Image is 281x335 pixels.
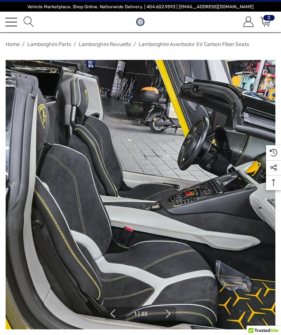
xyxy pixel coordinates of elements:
[6,60,275,329] img: Lamborghini Aventador Seats
[27,41,71,48] a: Lamborghini Parts
[259,17,271,27] a: Cart with 0 items
[134,311,136,317] span: 1
[263,15,275,21] span: 0
[138,311,139,317] span: |
[139,41,260,48] a: Lamborghini Aventador SV Carbon Fiber Seats
[27,4,254,9] span: Vehicle Marketplace. Shop Online. Nationwide Delivery. | 404.602.9593 | [EMAIL_ADDRESS][DOMAIN_NAME]
[242,17,254,27] a: Sign in
[270,149,277,156] svg: Recently Viewed
[260,16,271,27] svg: Review Your Cart
[6,38,275,51] nav: Breadcrumb
[243,16,254,27] svg: Account
[134,16,146,28] img: Players Club | Cars For Sale
[270,164,277,171] svg: Social Media
[141,311,147,317] span: 23
[5,16,17,28] a: Toggle menu
[266,179,281,186] svg: Top
[139,41,249,48] span: Lamborghini Aventador SV Carbon Fiber Seats
[5,21,17,22] span: Toggle menu
[108,309,117,318] button: Go to slide 23 of 23
[24,16,34,27] svg: Search
[79,41,131,48] a: Lamborghini Revuelto
[6,41,20,48] a: Home
[164,309,173,318] button: Go to slide 2 of 23
[134,310,147,319] button: Go to slide 1 of 23, active
[22,17,34,27] a: Search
